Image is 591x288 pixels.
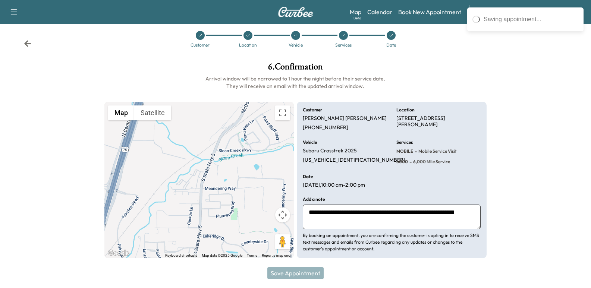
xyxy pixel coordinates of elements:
img: Curbee Logo [278,7,314,17]
span: - [413,148,417,155]
p: Subaru Crosstrek 2025 [303,148,357,154]
h6: Services [396,140,413,145]
h6: Location [396,108,415,112]
span: Map data ©2025 Google [202,253,242,257]
h6: Date [303,174,313,179]
button: Show satellite imagery [134,105,171,120]
p: [PHONE_NUMBER] [303,124,348,131]
p: [DATE] , 10:00 am - 2:00 pm [303,182,365,189]
div: Location [239,43,257,47]
div: Customer [191,43,210,47]
img: Google [106,249,131,258]
p: [STREET_ADDRESS][PERSON_NAME] [396,115,481,128]
a: MapBeta [350,7,361,16]
a: Calendar [367,7,392,16]
button: Keyboard shortcuts [165,253,197,258]
span: MOBILE [396,148,413,154]
div: Beta [353,15,361,21]
h6: Customer [303,108,322,112]
h1: 6 . Confirmation [104,62,487,75]
p: By booking an appointment, you are confirming the customer is opting in to receive SMS text messa... [303,232,480,252]
span: 6000 [396,159,408,165]
span: 6,000 mile Service [412,159,450,165]
p: [US_VEHICLE_IDENTIFICATION_NUMBER] [303,157,405,164]
div: Services [335,43,352,47]
a: Report a map error [262,253,292,257]
p: [PERSON_NAME] [PERSON_NAME] [303,115,387,122]
a: Open this area in Google Maps (opens a new window) [106,249,131,258]
a: Terms (opens in new tab) [247,253,257,257]
button: Toggle fullscreen view [275,105,290,120]
span: - [408,158,412,165]
div: Date [386,43,396,47]
h6: Vehicle [303,140,317,145]
button: Map camera controls [275,208,290,222]
button: Show street map [108,105,134,120]
h6: Add a note [303,197,325,202]
div: Vehicle [289,43,303,47]
h6: Arrival window will be narrowed to 1 hour the night before their service date. They will receive ... [104,75,487,90]
a: Book New Appointment [398,7,461,16]
span: Mobile Service Visit [417,148,457,154]
div: Saving appointment... [484,15,578,24]
div: Back [24,40,31,47]
button: Drag Pegman onto the map to open Street View [275,234,290,249]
